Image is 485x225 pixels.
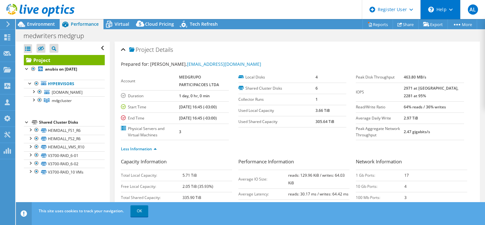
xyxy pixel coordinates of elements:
[356,170,404,181] td: 1 Gb Ports:
[393,19,419,29] a: Share
[356,158,467,167] h3: Network Information
[316,74,318,80] b: 4
[238,119,316,125] label: Used Shared Capacity
[190,21,218,27] span: Tech Refresh
[129,47,154,53] span: Project
[362,19,393,29] a: Reports
[468,4,478,15] span: AL
[121,181,183,192] td: Free Local Capacity:
[448,19,477,29] a: More
[356,115,404,121] label: Average Daily Write
[404,173,409,178] b: 17
[404,195,407,200] b: 3
[52,98,72,103] span: mdgcluster
[404,104,446,110] b: 64% reads / 36% writes
[288,173,345,186] b: reads: 129.96 KiB / writes: 64.03 KiB
[316,97,318,102] b: 1
[179,115,217,121] b: [DATE] 16:45 (-03:00)
[356,126,404,138] label: Peak Aggregate Network Throughput
[238,200,288,211] td: Average Queue Depth:
[238,85,316,92] label: Shared Cluster Disks
[179,74,219,87] b: MEDGRUPO PARTICIPACOES LTDA
[238,188,288,200] td: Average Latency:
[356,104,404,110] label: Read/Write Ratio
[121,78,179,84] label: Account
[21,32,94,39] h1: medwriters medgrup
[238,107,316,114] label: Used Local Capacity
[316,119,334,124] b: 305.64 TiB
[404,85,458,99] b: 2971 at [GEOGRAPHIC_DATA], 2281 at 95%
[404,129,430,134] b: 2.47 gigabits/s
[183,184,213,189] b: 2.05 TiB (35.93%)
[156,46,173,53] span: Details
[428,7,434,12] svg: \n
[27,21,55,27] span: Environment
[24,80,105,88] a: Hypervisors
[121,170,183,181] td: Total Local Capacity:
[130,205,148,217] a: OK
[238,96,316,103] label: Collector Runs
[52,90,83,95] span: [DOMAIN_NAME]
[24,151,105,160] a: V3700-RAID_6-01
[316,85,318,91] b: 6
[418,19,448,29] a: Export
[356,74,404,80] label: Peak Disk Throughput
[404,184,407,189] b: 4
[121,115,179,121] label: End Time
[121,93,179,99] label: Duration
[238,158,349,167] h3: Performance Information
[24,96,105,105] a: mdgcluster
[39,119,105,126] div: Shared Cluster Disks
[24,55,105,65] a: Project
[356,89,404,95] label: IOPS
[71,21,99,27] span: Performance
[288,191,349,197] b: reads: 30.17 ms / writes: 64.42 ms
[404,74,426,80] b: 463.80 MB/s
[24,88,105,96] a: [DOMAIN_NAME]
[179,129,181,134] b: 3
[179,104,217,110] b: [DATE] 16:45 (-03:00)
[121,146,157,152] a: Less Information
[24,126,105,134] a: HEIMDALL_FS1_R6
[121,126,179,138] label: Physical Servers and Virtual Machines
[187,61,261,67] a: [EMAIL_ADDRESS][DOMAIN_NAME]
[238,74,316,80] label: Local Disks
[183,173,197,178] b: 5.71 TiB
[404,115,418,121] b: 2.97 TiB
[24,160,105,168] a: V3700-RAID_6-02
[238,170,288,188] td: Average IO Size:
[121,192,183,203] td: Total Shared Capacity:
[115,21,129,27] span: Virtual
[316,108,330,113] b: 3.66 TiB
[356,192,404,203] td: 100 Mb Ports:
[121,158,232,167] h3: Capacity Information
[179,93,210,99] b: 1 day, 0 hr, 0 min
[39,208,124,214] span: This site uses cookies to track your navigation.
[183,195,201,200] b: 335.90 TiB
[145,21,174,27] span: Cloud Pricing
[24,168,105,176] a: V3700-RAID_10 VMs
[121,61,149,67] label: Prepared for:
[24,135,105,143] a: HEIMDALL_FS2_R6
[24,65,105,73] a: anubis on [DATE]
[45,66,77,72] b: anubis on [DATE]
[150,61,261,67] span: [PERSON_NAME],
[24,143,105,151] a: HEIMDALL_VMS_R10
[356,181,404,192] td: 10 Gb Ports:
[121,104,179,110] label: Start Time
